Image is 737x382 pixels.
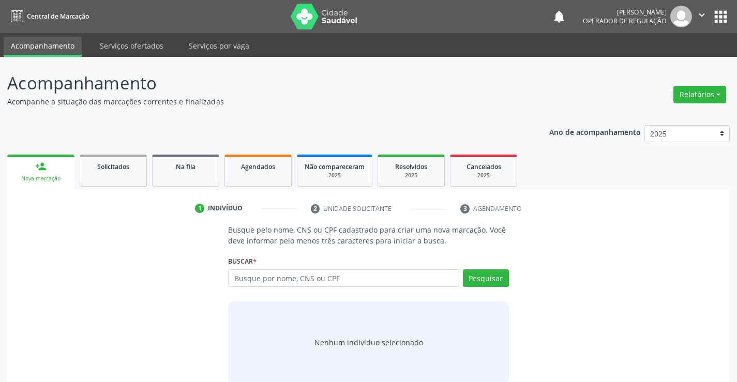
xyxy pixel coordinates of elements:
[692,6,712,27] button: 
[385,172,437,179] div: 2025
[228,224,508,246] p: Busque pelo nome, CNS ou CPF cadastrado para criar uma nova marcação. Você deve informar pelo men...
[552,9,566,24] button: notifications
[182,37,257,55] a: Serviços por vaga
[4,37,82,57] a: Acompanhamento
[670,6,692,27] img: img
[14,175,67,182] div: Nova marcação
[673,86,726,103] button: Relatórios
[712,8,730,26] button: apps
[97,162,129,171] span: Solicitados
[305,162,365,171] span: Não compareceram
[583,17,667,25] span: Operador de regulação
[696,9,708,21] i: 
[463,269,509,287] button: Pesquisar
[195,204,204,213] div: 1
[241,162,275,171] span: Agendados
[458,172,509,179] div: 2025
[35,161,47,172] div: person_add
[7,70,513,96] p: Acompanhamento
[228,269,459,287] input: Busque por nome, CNS ou CPF
[305,172,365,179] div: 2025
[228,253,257,269] label: Buscar
[93,37,171,55] a: Serviços ofertados
[395,162,427,171] span: Resolvidos
[7,96,513,107] p: Acompanhe a situação das marcações correntes e finalizadas
[314,337,423,348] div: Nenhum indivíduo selecionado
[7,8,89,25] a: Central de Marcação
[27,12,89,21] span: Central de Marcação
[549,125,641,138] p: Ano de acompanhamento
[467,162,501,171] span: Cancelados
[176,162,195,171] span: Na fila
[583,8,667,17] div: [PERSON_NAME]
[208,204,243,213] div: Indivíduo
